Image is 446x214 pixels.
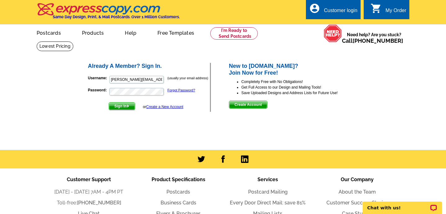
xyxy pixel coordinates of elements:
[257,177,278,182] span: Services
[166,189,190,195] a: Postcards
[241,85,359,90] li: Get Full Access to our Design and Mailing Tools!
[109,103,135,110] span: Sign In
[326,200,388,206] a: Customer Success Stories
[88,63,210,70] h2: Already A Member? Sign In.
[44,188,134,196] li: [DATE] - [DATE] 7AM - 4PM PT
[88,75,109,81] label: Username:
[167,88,195,92] a: Forgot Password?
[127,105,130,107] img: button-next-arrow-white.png
[371,7,406,15] a: shopping_cart My Order
[148,25,204,40] a: Free Templates
[67,177,111,182] span: Customer Support
[37,7,180,19] a: Same Day Design, Print, & Mail Postcards. Over 1 Million Customers.
[309,3,320,14] i: account_circle
[385,8,406,16] div: My Order
[241,79,359,85] li: Completely Free with No Obligations!
[324,8,357,16] div: Customer login
[109,102,135,110] button: Sign In
[342,32,406,44] span: Need help? Are you stuck?
[27,25,71,40] a: Postcards
[152,177,205,182] span: Product Specifications
[143,104,183,110] div: or
[115,25,146,40] a: Help
[77,200,121,206] a: [PHONE_NUMBER]
[88,87,109,93] label: Password:
[161,200,196,206] a: Business Cards
[53,15,180,19] h4: Same Day Design, Print, & Mail Postcards. Over 1 Million Customers.
[229,63,359,76] h2: New to [DOMAIN_NAME]? Join Now for Free!
[229,101,267,109] button: Create Account
[341,177,374,182] span: Our Company
[241,90,359,96] li: Save Uploaded Designs and Address Lists for Future Use!
[72,25,114,40] a: Products
[371,3,382,14] i: shopping_cart
[324,24,342,42] img: help
[342,37,403,44] span: Call
[44,199,134,207] li: Toll-free:
[146,105,183,109] a: Create a New Account
[353,37,403,44] a: [PHONE_NUMBER]
[339,189,376,195] a: About the Team
[359,194,446,214] iframe: LiveChat chat widget
[248,189,288,195] a: Postcard Mailing
[167,76,208,80] small: (usually your email address)
[230,200,306,206] a: Every Door Direct Mail: save 81%
[309,7,357,15] a: account_circle Customer login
